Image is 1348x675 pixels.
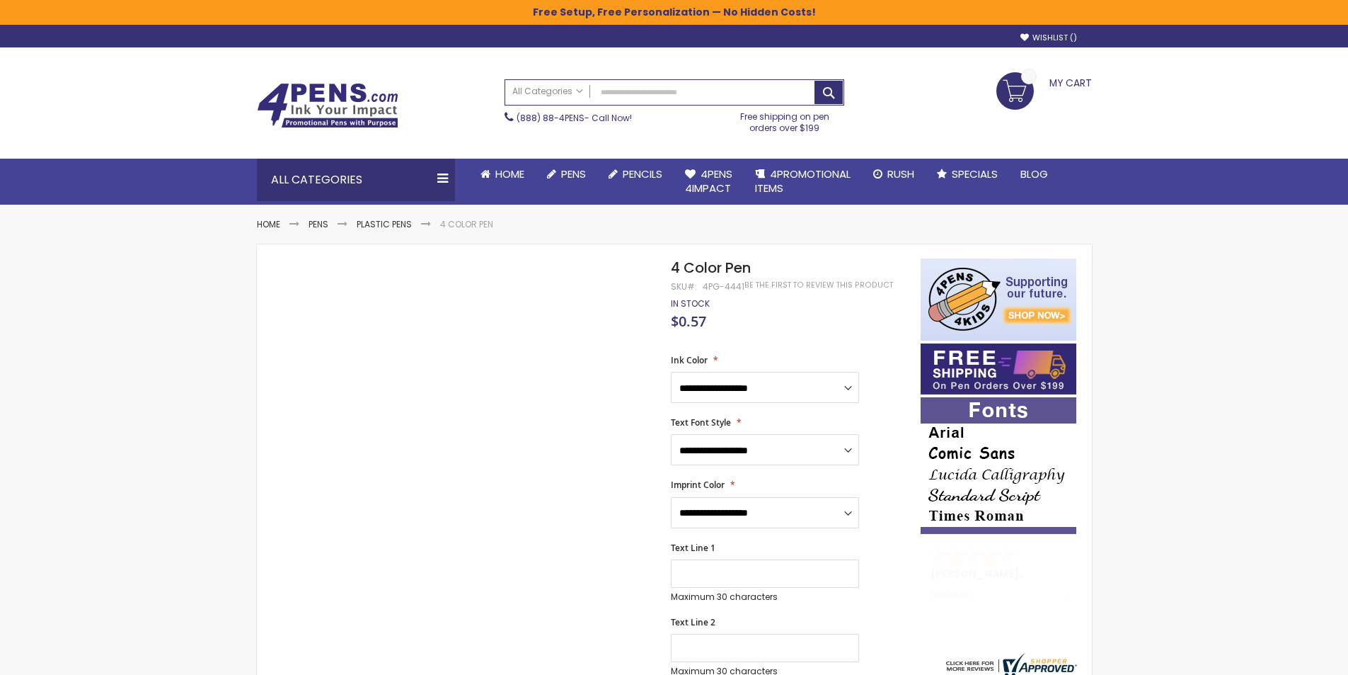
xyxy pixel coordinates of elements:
[862,159,926,190] a: Rush
[744,159,862,205] a: 4PROMOTIONALITEMS
[674,159,744,205] a: 4Pens4impact
[505,80,590,103] a: All Categories
[685,166,732,195] span: 4Pens 4impact
[1020,33,1077,43] a: Wishlist
[517,112,632,124] span: - Call Now!
[671,542,715,554] span: Text Line 1
[469,159,536,190] a: Home
[744,280,893,290] a: Be the first to review this product
[517,112,584,124] a: (888) 88-4PENS
[561,166,586,181] span: Pens
[755,166,851,195] span: 4PROMOTIONAL ITEMS
[931,567,1024,581] span: [PERSON_NAME]
[671,354,708,366] span: Ink Color
[671,280,697,293] strong: SKU
[703,281,744,293] div: 4PG-4441
[597,159,674,190] a: Pencils
[671,616,715,628] span: Text Line 2
[495,166,524,181] span: Home
[257,159,455,201] div: All Categories
[536,159,597,190] a: Pens
[309,218,328,230] a: Pens
[671,298,710,310] div: Availability
[887,166,914,181] span: Rush
[671,479,725,491] span: Imprint Color
[931,589,1068,599] div: Fantastic
[921,344,1076,395] img: Free shipping on orders over $199
[257,83,398,128] img: 4Pens Custom Pens and Promotional Products
[440,219,493,230] li: 4 Color Pen
[952,166,998,181] span: Specials
[671,591,859,603] p: Maximum 30 characters
[921,259,1076,341] img: 4pens 4 kids
[926,159,1009,190] a: Specials
[725,106,844,134] div: Free shipping on pen orders over $199
[921,397,1076,534] img: font-personalization-examples
[257,218,280,230] a: Home
[623,166,662,181] span: Pencils
[671,297,710,310] span: In stock
[671,258,751,278] span: 4 Color Pen
[671,312,706,331] span: $0.57
[1020,166,1048,181] span: Blog
[357,218,412,230] a: Plastic Pens
[1009,159,1059,190] a: Blog
[671,416,731,429] span: Text Font Style
[512,86,583,97] span: All Categories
